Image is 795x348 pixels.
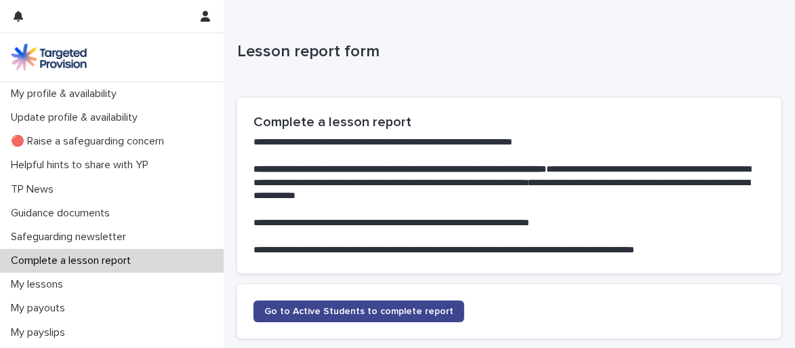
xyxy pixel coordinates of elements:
a: Go to Active Students to complete report [253,301,464,322]
p: My profile & availability [5,88,127,100]
p: My payslips [5,326,76,339]
p: Lesson report form [237,42,776,62]
p: Helpful hints to share with YP [5,159,159,172]
h2: Complete a lesson report [253,114,765,130]
p: My payouts [5,302,76,315]
p: Update profile & availability [5,111,148,124]
p: My lessons [5,278,74,291]
img: M5nRWzHhSzIhMunXDL62 [11,43,87,71]
p: Safeguarding newsletter [5,231,137,244]
p: Guidance documents [5,207,121,220]
p: 🔴 Raise a safeguarding concern [5,135,175,148]
p: TP News [5,183,64,196]
p: Complete a lesson report [5,254,142,267]
span: Go to Active Students to complete report [264,307,453,316]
